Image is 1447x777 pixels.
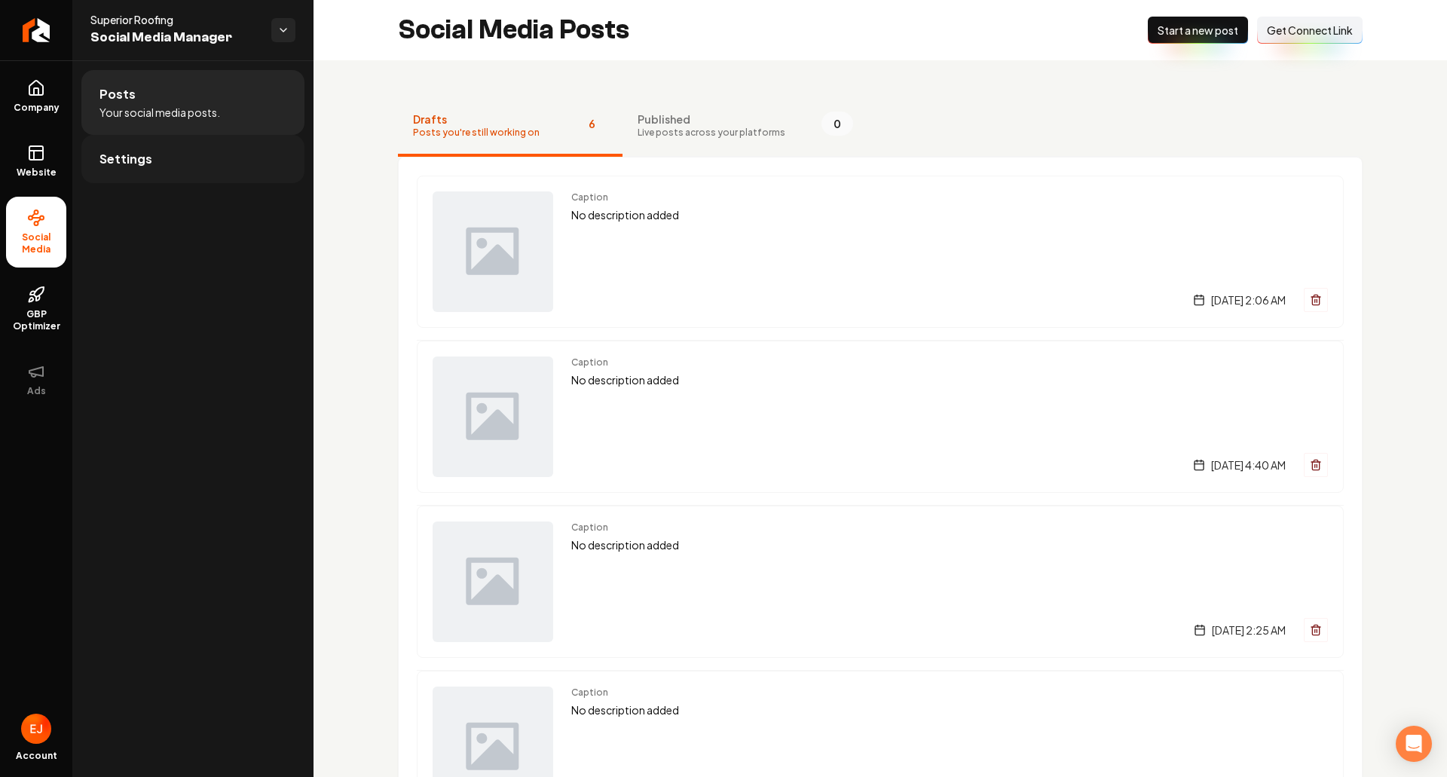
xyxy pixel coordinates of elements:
button: Open user button [21,714,51,744]
button: Start a new post [1148,17,1248,44]
span: Caption [571,356,1328,369]
img: Eduard Joers [21,714,51,744]
h2: Social Media Posts [398,15,629,45]
div: Open Intercom Messenger [1396,726,1432,762]
span: Drafts [413,112,540,127]
button: Ads [6,350,66,409]
span: Get Connect Link [1267,23,1353,38]
img: Post preview [433,356,553,477]
span: Your social media posts. [99,105,220,120]
a: Post previewCaptionNo description added[DATE] 2:25 AM [417,505,1344,658]
span: Live posts across your platforms [638,127,785,139]
p: No description added [571,537,1328,554]
span: Caption [571,191,1328,203]
span: [DATE] 2:25 AM [1212,623,1286,638]
span: Social Media Manager [90,27,259,48]
p: No description added [571,372,1328,389]
img: Post preview [433,522,553,642]
a: GBP Optimizer [6,274,66,344]
span: Caption [571,687,1328,699]
span: Start a new post [1158,23,1238,38]
span: Superior Roofing [90,12,259,27]
span: [DATE] 4:40 AM [1211,457,1286,473]
span: GBP Optimizer [6,308,66,332]
span: 6 [576,112,607,136]
a: Settings [81,135,304,183]
span: Account [16,750,57,762]
span: [DATE] 2:06 AM [1211,292,1286,307]
span: Settings [99,150,152,168]
a: Post previewCaptionNo description added[DATE] 4:40 AM [417,340,1344,493]
span: Published [638,112,785,127]
span: 0 [821,112,853,136]
img: Post preview [433,191,553,312]
a: Company [6,67,66,126]
a: Post previewCaptionNo description added[DATE] 2:06 AM [417,176,1344,328]
button: PublishedLive posts across your platforms0 [623,96,868,157]
img: Rebolt Logo [23,18,50,42]
a: Website [6,132,66,191]
button: DraftsPosts you're still working on6 [398,96,623,157]
span: Posts [99,85,136,103]
p: No description added [571,702,1328,719]
span: Ads [21,385,52,397]
span: Website [11,167,63,179]
nav: Tabs [398,96,1363,157]
span: Social Media [6,231,66,255]
p: No description added [571,206,1328,224]
span: Company [8,102,66,114]
button: Get Connect Link [1257,17,1363,44]
span: Caption [571,522,1328,534]
span: Posts you're still working on [413,127,540,139]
